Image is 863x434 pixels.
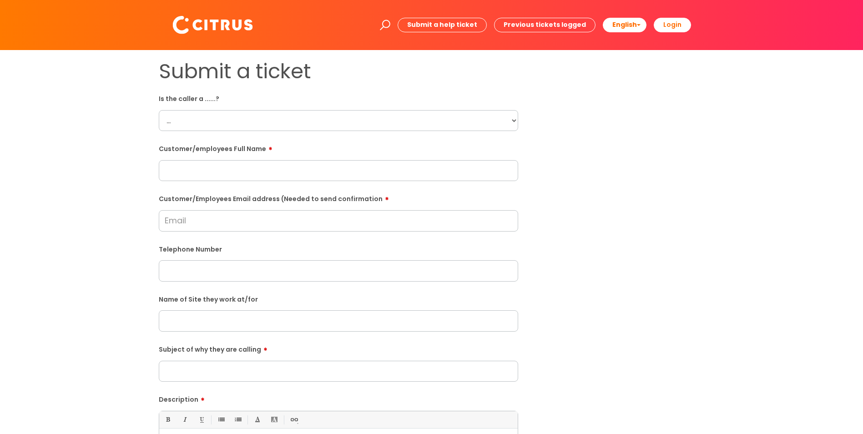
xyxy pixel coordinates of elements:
a: Italic (Ctrl-I) [179,414,190,425]
label: Description [159,393,518,404]
a: 1. Ordered List (Ctrl-Shift-8) [232,414,243,425]
label: Subject of why they are calling [159,343,518,353]
label: Name of Site they work at/for [159,294,518,303]
label: Customer/employees Full Name [159,142,518,153]
a: Font Color [252,414,263,425]
label: Telephone Number [159,244,518,253]
h1: Submit a ticket [159,59,518,84]
input: Email [159,210,518,231]
label: Customer/Employees Email address (Needed to send confirmation [159,192,518,203]
a: Bold (Ctrl-B) [162,414,173,425]
a: Link [288,414,299,425]
a: Previous tickets logged [494,18,596,32]
label: Is the caller a ......? [159,93,518,103]
a: Login [654,18,691,32]
span: English [612,20,637,29]
a: Back Color [268,414,280,425]
a: Underline(Ctrl-U) [196,414,207,425]
a: • Unordered List (Ctrl-Shift-7) [215,414,227,425]
b: Login [663,20,681,29]
a: Submit a help ticket [398,18,487,32]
